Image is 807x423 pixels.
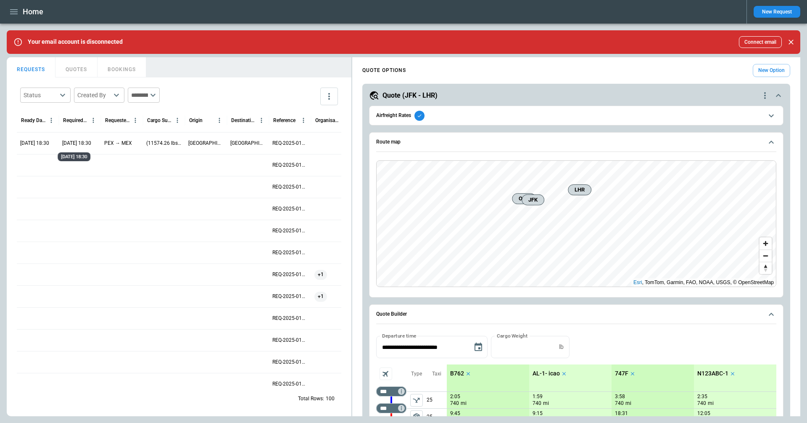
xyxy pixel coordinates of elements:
button: Ready Date & Time (UTC+06:30) column menu [46,115,57,126]
p: 740 [533,400,541,407]
p: Columbus, OH [188,140,224,147]
div: Route map [376,160,776,287]
p: REQ-2025-011380 [272,184,308,191]
label: Cargo Weight [497,332,527,339]
h6: Airfreight Rates [376,113,411,118]
h1: Home [23,7,43,17]
p: mi [461,400,467,407]
span: ORD [516,194,532,203]
p: REQ-2025-011374 [272,315,308,322]
p: 747F [615,370,628,377]
button: Airfreight Rates [376,106,776,125]
span: package_2 [412,412,421,421]
span: +1 [314,264,327,285]
div: Origin [189,117,203,123]
button: Organisation column menu [340,115,351,126]
button: Reset bearing to north [760,262,772,274]
p: 25 [427,392,447,408]
canvas: Map [377,161,776,287]
p: Your email account is disconnected [28,38,123,45]
span: +1 [314,286,327,307]
p: Total Rows: [298,395,324,402]
p: B762 [450,370,464,377]
p: mi [543,400,549,407]
p: 05/05/2026 18:30 [62,140,91,147]
p: 2:05 [450,394,460,400]
p: REQ-2025-011376 [272,271,308,278]
p: 21/04/2026 18:30 [20,140,49,147]
h6: Route map [376,139,401,145]
button: Destination column menu [256,115,267,126]
p: lb [559,343,564,351]
p: REQ-2025-011377 [272,249,308,256]
div: Cargo Summary [147,117,172,123]
p: 100 [326,395,335,402]
p: REQ-2025-011371 [272,380,308,388]
p: REQ-2025-011379 [272,205,308,213]
button: Quote Builder [376,305,776,324]
p: REQ-2025-011375 [272,293,308,300]
h5: Quote (JFK - LHR) [382,91,438,100]
span: Aircraft selection [380,367,392,380]
p: 2:35 [697,394,707,400]
div: Status [24,91,57,99]
button: New Request [754,6,800,18]
h4: QUOTE OPTIONS [362,69,406,72]
p: 740 [697,400,706,407]
span: JFK [525,196,541,204]
button: left aligned [410,410,423,423]
h6: Quote Builder [376,311,407,317]
button: BOOKINGS [98,57,146,77]
button: Connect email [739,36,782,48]
button: more [320,88,338,105]
p: REQ-2025-011382 [272,140,308,147]
p: mi [625,400,631,407]
p: REQ-2025-011372 [272,359,308,366]
p: N123ABC-1 [697,370,728,377]
p: 3:58 [615,394,625,400]
span: Type of sector [410,410,423,423]
p: REQ-2025-011378 [272,227,308,234]
p: 12:05 [697,410,710,417]
div: Reference [273,117,295,123]
p: mi [708,400,714,407]
div: Destination [231,117,256,123]
p: 1:59 [533,394,543,400]
button: New Option [753,64,790,77]
button: Cargo Summary column menu [172,115,183,126]
div: quote-option-actions [760,90,770,101]
p: AL-1- icao [533,370,560,377]
div: Ready Date & Time (UTC+06:30) [21,117,46,123]
div: Too short [376,403,406,413]
button: Requested Route column menu [130,115,141,126]
div: Required Date & Time (UTC+06:30) [63,117,88,123]
button: Required Date & Time (UTC+06:30) column menu [88,115,99,126]
div: [DATE] 18:30 [58,152,90,161]
div: Too short [376,386,406,396]
p: (11574.26 lbs) Other [146,140,182,147]
p: PEX → MEX [104,140,132,147]
div: Created By [77,91,111,99]
button: Origin column menu [214,115,225,126]
span: LHR [572,186,588,194]
button: Route map [376,133,776,152]
button: REQUESTS [7,57,55,77]
p: 740 [615,400,624,407]
div: Requested Route [105,117,130,123]
button: Zoom out [760,250,772,262]
button: QUOTES [55,57,98,77]
button: left aligned [410,394,423,407]
p: Type [411,370,422,378]
div: dismiss [785,33,797,51]
div: , TomTom, Garmin, FAO, NOAA, USGS, © OpenStreetMap [633,278,774,287]
p: REQ-2025-011381 [272,162,308,169]
p: 9:15 [533,410,543,417]
p: 18:31 [615,410,628,417]
button: Reference column menu [298,115,309,126]
p: REQ-2025-011373 [272,337,308,344]
button: Choose date, selected date is Sep 9, 2025 [470,339,487,356]
span: Type of sector [410,394,423,407]
p: Cardiff, UK [230,140,266,147]
p: Taxi [432,370,441,378]
p: 9:45 [450,410,460,417]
